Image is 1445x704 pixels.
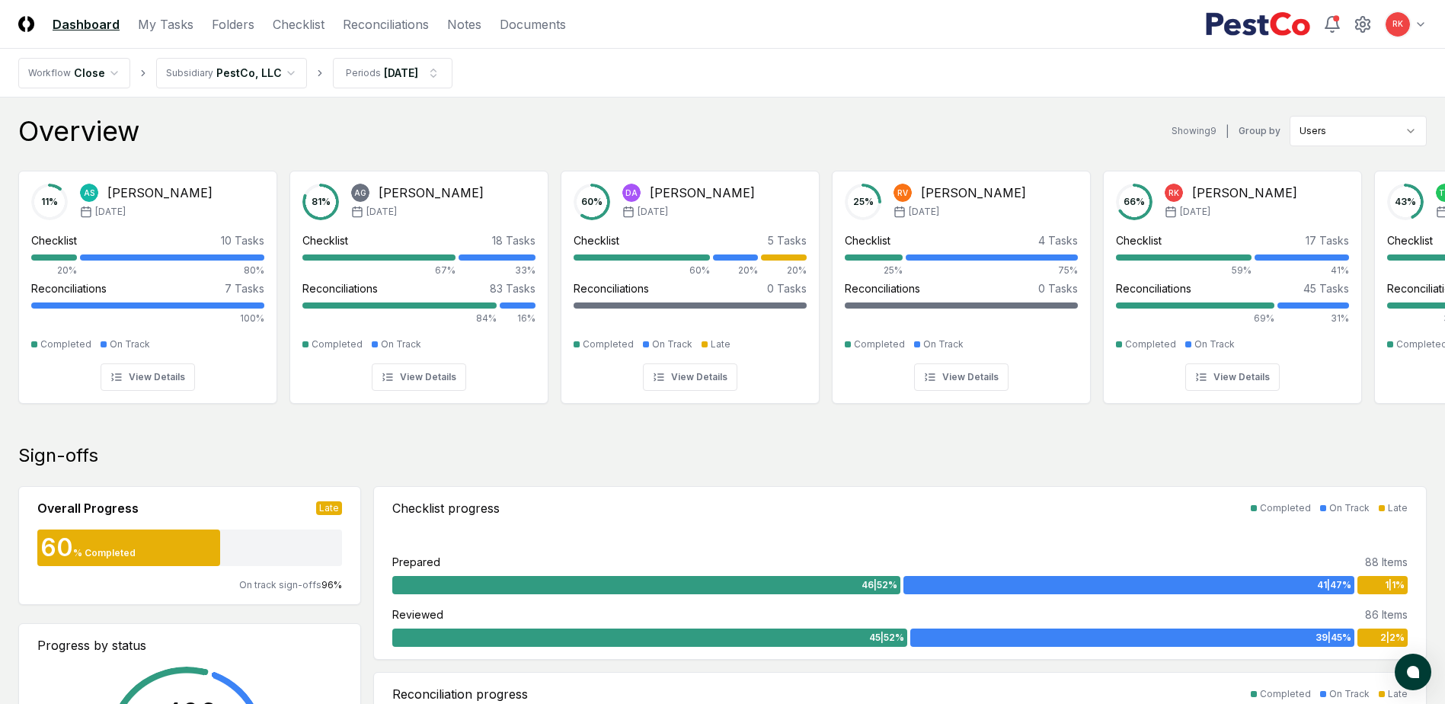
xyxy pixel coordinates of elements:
[1395,654,1431,690] button: atlas-launcher
[1180,205,1210,219] span: [DATE]
[914,363,1009,391] button: View Details
[768,232,807,248] div: 5 Tasks
[221,232,264,248] div: 10 Tasks
[561,158,820,404] a: 60%DA[PERSON_NAME][DATE]Checklist5 Tasks60%20%20%Reconciliations0 TasksCompletedOn TrackLateView ...
[316,501,342,515] div: Late
[492,232,535,248] div: 18 Tasks
[302,264,456,277] div: 67%
[392,685,528,703] div: Reconciliation progress
[459,264,535,277] div: 33%
[384,65,418,81] div: [DATE]
[373,486,1427,660] a: Checklist progressCompletedOn TrackLatePrepared88 Items46|52%41|47%1|1%Reviewed86 Items45|52%39|4...
[500,312,535,325] div: 16%
[643,363,737,391] button: View Details
[84,187,94,199] span: AS
[638,205,668,219] span: [DATE]
[909,205,939,219] span: [DATE]
[302,312,497,325] div: 84%
[372,363,466,391] button: View Details
[447,15,481,34] a: Notes
[625,187,638,199] span: DA
[574,232,619,248] div: Checklist
[107,184,213,202] div: [PERSON_NAME]
[1185,363,1280,391] button: View Details
[31,280,107,296] div: Reconciliations
[273,15,324,34] a: Checklist
[302,280,378,296] div: Reconciliations
[1277,312,1349,325] div: 31%
[1125,338,1176,351] div: Completed
[1168,187,1179,199] span: RK
[18,16,34,32] img: Logo
[392,554,440,570] div: Prepared
[53,15,120,34] a: Dashboard
[1380,631,1405,645] span: 2 | 2 %
[366,205,397,219] span: [DATE]
[1388,687,1408,701] div: Late
[1392,18,1403,30] span: RK
[346,66,381,80] div: Periods
[574,264,710,277] div: 60%
[28,66,71,80] div: Workflow
[37,536,73,560] div: 60
[1194,338,1235,351] div: On Track
[862,578,897,592] span: 46 | 52 %
[392,499,500,517] div: Checklist progress
[897,187,908,199] span: RV
[761,264,807,277] div: 20%
[650,184,755,202] div: [PERSON_NAME]
[1038,280,1078,296] div: 0 Tasks
[321,579,342,590] span: 96 %
[138,15,193,34] a: My Tasks
[1239,126,1280,136] label: Group by
[379,184,484,202] div: [PERSON_NAME]
[652,338,692,351] div: On Track
[767,280,807,296] div: 0 Tasks
[37,499,139,517] div: Overall Progress
[574,280,649,296] div: Reconciliations
[18,443,1427,468] div: Sign-offs
[101,363,195,391] button: View Details
[225,280,264,296] div: 7 Tasks
[333,58,452,88] button: Periods[DATE]
[1205,12,1311,37] img: PestCo logo
[490,280,535,296] div: 83 Tasks
[906,264,1079,277] div: 75%
[1387,232,1433,248] div: Checklist
[1116,264,1252,277] div: 59%
[289,158,548,404] a: 81%AG[PERSON_NAME][DATE]Checklist18 Tasks67%33%Reconciliations83 Tasks84%16%CompletedOn TrackView...
[381,338,421,351] div: On Track
[711,338,730,351] div: Late
[110,338,150,351] div: On Track
[1317,578,1351,592] span: 41 | 47 %
[312,338,363,351] div: Completed
[18,158,277,404] a: 11%AS[PERSON_NAME][DATE]Checklist10 Tasks20%80%Reconciliations7 Tasks100%CompletedOn TrackView De...
[1385,578,1405,592] span: 1 | 1 %
[95,205,126,219] span: [DATE]
[583,338,634,351] div: Completed
[80,264,264,277] div: 80%
[854,338,905,351] div: Completed
[1329,501,1370,515] div: On Track
[37,636,342,654] div: Progress by status
[1038,232,1078,248] div: 4 Tasks
[1116,312,1274,325] div: 69%
[166,66,213,80] div: Subsidiary
[1172,124,1216,138] div: Showing 9
[1303,280,1349,296] div: 45 Tasks
[31,312,264,325] div: 100%
[18,116,139,146] div: Overview
[1116,280,1191,296] div: Reconciliations
[1388,501,1408,515] div: Late
[1226,123,1229,139] div: |
[713,264,759,277] div: 20%
[1306,232,1349,248] div: 17 Tasks
[500,15,566,34] a: Documents
[1329,687,1370,701] div: On Track
[1365,606,1408,622] div: 86 Items
[73,546,136,560] div: % Completed
[1260,687,1311,701] div: Completed
[1103,158,1362,404] a: 66%RK[PERSON_NAME][DATE]Checklist17 Tasks59%41%Reconciliations45 Tasks69%31%CompletedOn TrackView...
[354,187,366,199] span: AG
[921,184,1026,202] div: [PERSON_NAME]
